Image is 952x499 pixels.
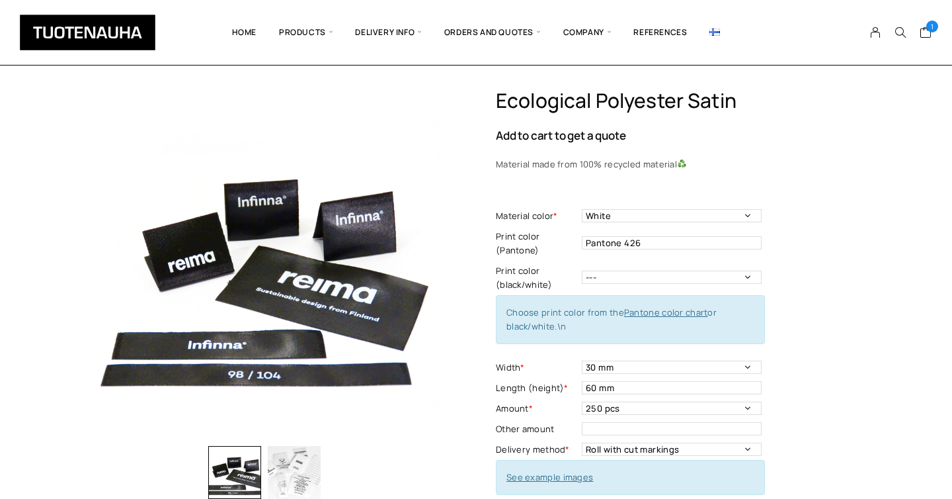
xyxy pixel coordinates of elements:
label: Material color [496,209,578,223]
img: b7c32725-09ce-47bb-a0e3-3e9b7acc3c9a [89,89,440,439]
a: References [622,10,698,55]
button: Search [888,26,913,38]
a: My Account [863,26,889,38]
span: Company [552,10,623,55]
img: Suomi [709,28,720,36]
label: Print color (Pantone) [496,230,578,257]
span: 1 [926,21,938,32]
label: Delivery method [496,443,578,457]
span: Products [268,10,344,55]
a: Cart [920,26,932,42]
label: Amount [496,402,578,416]
img: ♻️ [678,159,686,168]
label: Print color (black/white) [496,264,578,292]
input: Enter the color number [582,236,762,250]
a: Home [221,10,268,55]
a: Pantone color chart [624,306,708,318]
img: Ecological polyester satin 2 [268,446,321,499]
img: Tuotenauha Oy [20,15,155,50]
label: Length (height) [496,381,578,395]
label: Width [496,361,578,375]
a: See example images [506,471,593,483]
h5: Material made from 100% recycled material [496,158,863,171]
span: Delivery info [344,10,432,55]
label: Other amount [496,422,578,436]
p: Add to cart to get a quote [496,130,863,141]
span: Choose print color from the or black/white.\n [506,306,717,332]
span: Orders and quotes [433,10,552,55]
h1: Ecological polyester satin [496,89,863,113]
